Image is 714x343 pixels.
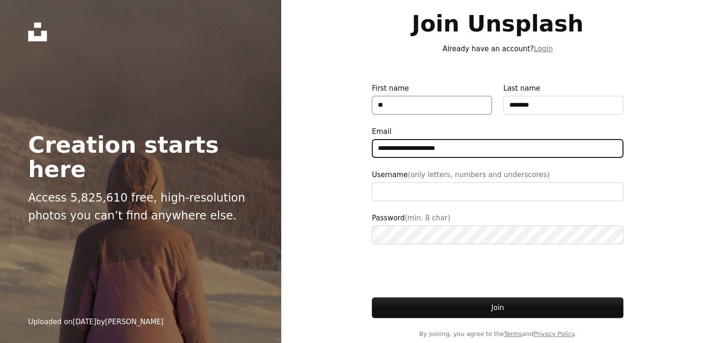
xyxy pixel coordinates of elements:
[372,297,623,318] button: Join
[28,189,253,225] p: Access 5,825,610 free, high-resolution photos you can’t find anywhere else.
[405,214,450,222] span: (min. 8 char)
[28,316,164,327] div: Uploaded on by [PERSON_NAME]
[372,329,623,339] span: By joining, you agree to the and .
[372,96,492,115] input: First name
[28,23,47,41] a: Home — Unsplash
[504,330,522,337] a: Terms
[372,83,492,115] label: First name
[73,318,97,326] time: February 20, 2025 at 7:10:00 AM GMT+7
[534,45,553,53] a: Login
[28,133,253,181] h2: Creation starts here
[372,169,623,201] label: Username
[372,182,623,201] input: Username(only letters, numbers and underscores)
[408,171,550,179] span: (only letters, numbers and underscores)
[372,226,623,244] input: Password(min. 8 char)
[533,330,574,337] a: Privacy Policy
[503,83,623,115] label: Last name
[372,11,623,36] h1: Join Unsplash
[372,212,623,244] label: Password
[372,126,623,158] label: Email
[372,43,623,55] p: Already have an account?
[503,96,623,115] input: Last name
[372,139,623,158] input: Email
